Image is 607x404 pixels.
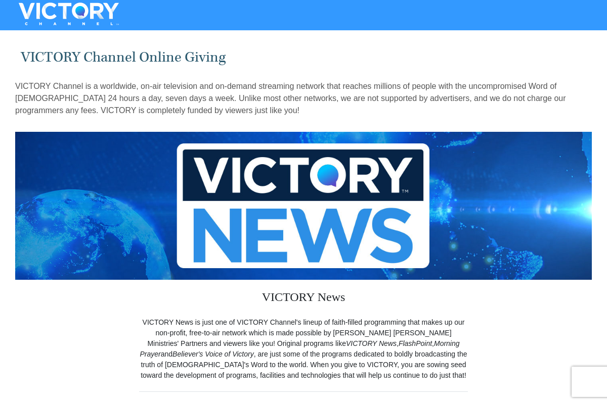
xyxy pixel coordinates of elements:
[15,80,592,117] p: VICTORY Channel is a worldwide, on-air television and on-demand streaming network that reaches mi...
[6,3,132,25] img: VICTORYTHON - VICTORY Channel
[21,49,587,66] h1: VICTORY Channel Online Giving
[139,317,468,381] div: VICTORY News is just one of VICTORY Channel's lineup of faith-filled programming that makes up ou...
[139,280,468,317] h3: VICTORY News
[172,350,254,358] i: Believer's Voice of Victory
[346,339,397,347] i: VICTORY News
[399,339,432,347] i: FlashPoint
[140,339,459,358] i: Morning Prayer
